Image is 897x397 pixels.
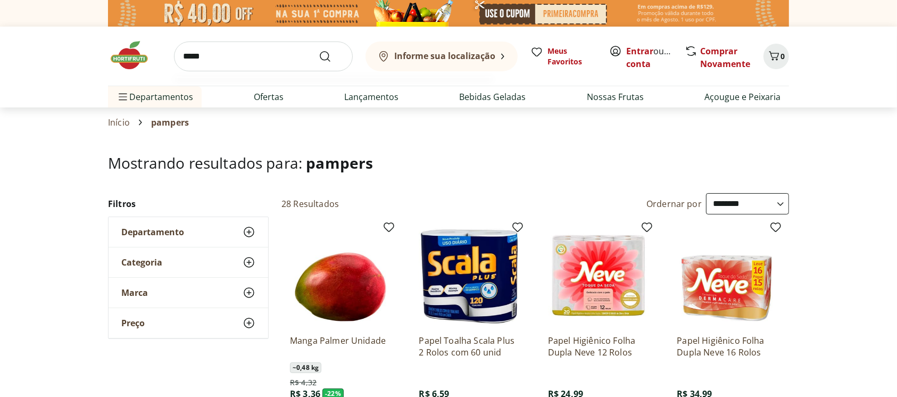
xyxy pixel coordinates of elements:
a: Papel Toalha Scala Plus 2 Rolos com 60 unid [419,335,520,358]
a: Ofertas [254,90,284,103]
button: Menu [117,84,129,110]
button: Departamento [109,217,268,247]
button: Informe sua localização [366,42,518,71]
span: Departamento [121,227,184,237]
a: Nossas Frutas [587,90,644,103]
h2: Filtros [108,193,269,214]
button: Carrinho [763,44,789,69]
img: Papel Toalha Scala Plus 2 Rolos com 60 unid [419,225,520,326]
span: Marca [121,287,148,298]
img: Hortifruti [108,39,161,71]
h2: 28 Resultados [281,198,339,210]
b: Informe sua localização [394,50,495,62]
a: Entrar [626,45,653,57]
span: 0 [780,51,785,61]
span: Meus Favoritos [547,46,596,67]
span: Categoria [121,257,162,268]
button: Marca [109,278,268,308]
a: Meus Favoritos [530,46,596,67]
h1: Mostrando resultados para: [108,154,789,171]
span: pampers [306,153,373,173]
img: Papel Higiênico Folha Dupla Neve 12 Rolos [548,225,649,326]
button: Preço [109,308,268,338]
a: Início [108,118,130,127]
a: Comprar Novamente [700,45,750,70]
input: search [174,42,353,71]
span: R$ 4,32 [290,377,317,388]
span: ~ 0,48 kg [290,362,321,373]
a: Papel Higiênico Folha Dupla Neve 16 Rolos [677,335,778,358]
span: ou [626,45,674,70]
a: Criar conta [626,45,685,70]
a: Bebidas Geladas [460,90,526,103]
img: Manga Palmer Unidade [290,225,391,326]
a: Papel Higiênico Folha Dupla Neve 12 Rolos [548,335,649,358]
a: Manga Palmer Unidade [290,335,391,358]
button: Submit Search [319,50,344,63]
button: Categoria [109,247,268,277]
label: Ordernar por [646,198,702,210]
a: Lançamentos [344,90,398,103]
span: pampers [151,118,189,127]
span: Departamentos [117,84,193,110]
span: Preço [121,318,145,328]
a: Açougue e Peixaria [704,90,780,103]
img: Papel Higiênico Folha Dupla Neve 16 Rolos [677,225,778,326]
